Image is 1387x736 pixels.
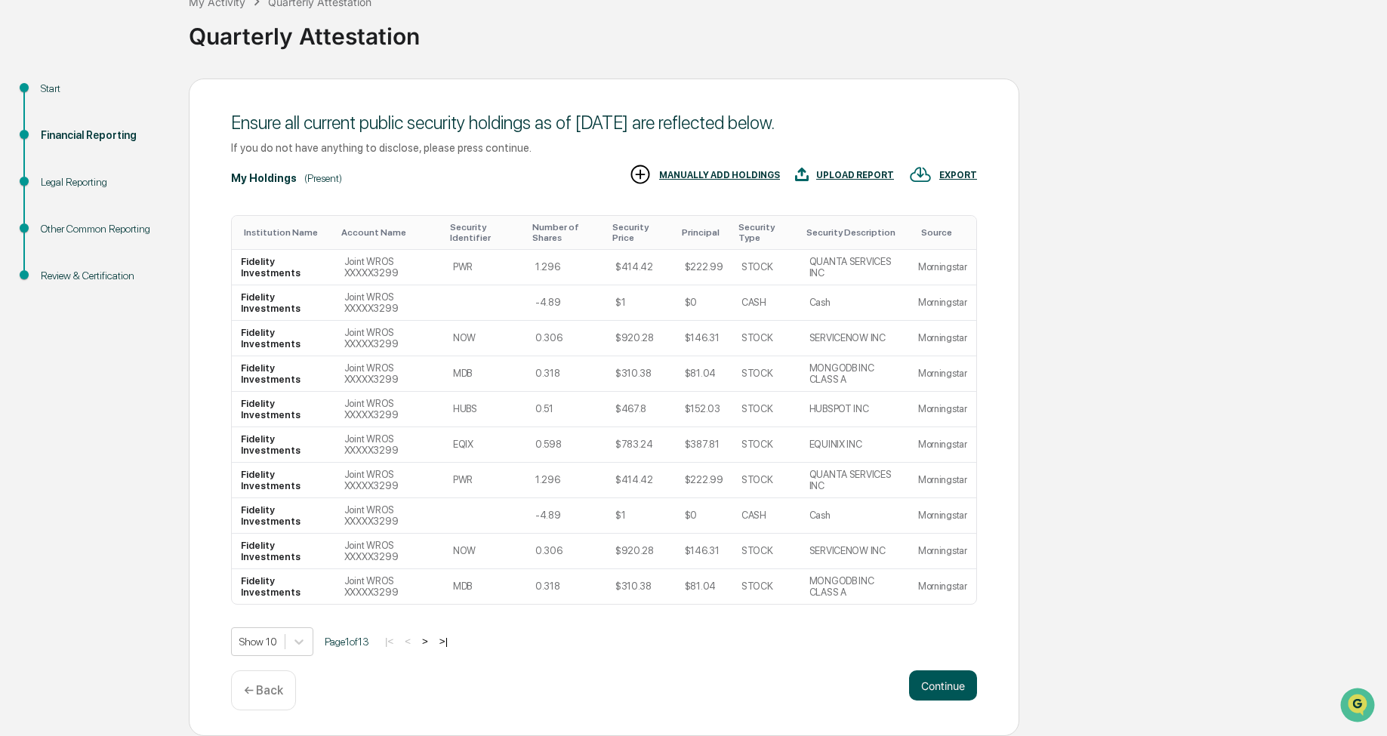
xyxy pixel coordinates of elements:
[526,250,606,285] td: 1.296
[909,670,977,701] button: Continue
[335,321,444,356] td: Joint WROS XXXXX3299
[909,163,932,186] img: EXPORT
[732,356,800,392] td: STOCK
[232,356,335,392] td: Fidelity Investments
[150,256,183,267] span: Pylon
[676,463,732,498] td: $222.99
[232,392,335,427] td: Fidelity Investments
[15,115,42,143] img: 1746055101610-c473b297-6a78-478c-a979-82029cc54cd1
[939,170,977,180] div: EXPORT
[909,356,976,392] td: Morningstar
[800,321,909,356] td: SERVICENOW INC
[106,255,183,267] a: Powered byPylon
[1339,686,1379,727] iframe: Open customer support
[30,190,97,205] span: Preclearance
[51,115,248,131] div: Start new chat
[606,321,676,356] td: $920.28
[444,321,526,356] td: NOW
[629,163,652,186] img: MANUALLY ADD HOLDINGS
[450,222,520,243] div: Toggle SortBy
[606,463,676,498] td: $414.42
[232,285,335,321] td: Fidelity Investments
[732,534,800,569] td: STOCK
[335,285,444,321] td: Joint WROS XXXXX3299
[606,250,676,285] td: $414.42
[909,392,976,427] td: Morningstar
[526,498,606,534] td: -4.89
[125,190,187,205] span: Attestations
[232,569,335,604] td: Fidelity Investments
[41,268,165,284] div: Review & Certification
[231,112,977,134] div: Ensure all current public security holdings as of [DATE] are reflected below.
[676,356,732,392] td: $81.04
[909,285,976,321] td: Morningstar
[335,498,444,534] td: Joint WROS XXXXX3299
[435,635,452,648] button: >|
[732,392,800,427] td: STOCK
[732,498,800,534] td: CASH
[800,250,909,285] td: QUANTA SERVICES INC
[444,356,526,392] td: MDB
[606,569,676,604] td: $310.38
[800,463,909,498] td: QUANTA SERVICES INC
[606,285,676,321] td: $1
[335,427,444,463] td: Joint WROS XXXXX3299
[921,227,970,238] div: Toggle SortBy
[526,285,606,321] td: -4.89
[732,463,800,498] td: STOCK
[232,427,335,463] td: Fidelity Investments
[606,356,676,392] td: $310.38
[103,184,193,211] a: 🗄️Attestations
[676,427,732,463] td: $387.81
[335,356,444,392] td: Joint WROS XXXXX3299
[909,321,976,356] td: Morningstar
[444,463,526,498] td: PWR
[909,534,976,569] td: Morningstar
[9,184,103,211] a: 🖐️Preclearance
[189,11,1379,50] div: Quarterly Attestation
[526,392,606,427] td: 0.51
[9,213,101,240] a: 🔎Data Lookup
[800,569,909,604] td: MONGODB INC CLASS A
[795,163,809,186] img: UPLOAD REPORT
[41,81,165,97] div: Start
[232,250,335,285] td: Fidelity Investments
[244,683,283,698] p: ← Back
[532,222,600,243] div: Toggle SortBy
[232,498,335,534] td: Fidelity Investments
[15,192,27,204] div: 🖐️
[526,321,606,356] td: 0.306
[526,534,606,569] td: 0.306
[526,356,606,392] td: 0.318
[800,498,909,534] td: Cash
[335,534,444,569] td: Joint WROS XXXXX3299
[909,250,976,285] td: Morningstar
[15,220,27,233] div: 🔎
[526,569,606,604] td: 0.318
[325,636,369,648] span: Page 1 of 13
[676,285,732,321] td: $0
[606,392,676,427] td: $467.8
[909,498,976,534] td: Morningstar
[109,192,122,204] div: 🗄️
[800,427,909,463] td: EQUINIX INC
[231,141,977,154] div: If you do not have anything to disclose, please press continue.
[30,219,95,234] span: Data Lookup
[41,221,165,237] div: Other Common Reporting
[304,172,342,184] div: (Present)
[909,569,976,604] td: Morningstar
[909,463,976,498] td: Morningstar
[800,285,909,321] td: Cash
[676,321,732,356] td: $146.31
[909,427,976,463] td: Morningstar
[232,534,335,569] td: Fidelity Investments
[800,392,909,427] td: HUBSPOT INC
[51,131,191,143] div: We're available if you need us!
[732,250,800,285] td: STOCK
[244,227,329,238] div: Toggle SortBy
[41,174,165,190] div: Legal Reporting
[231,172,297,184] div: My Holdings
[806,227,903,238] div: Toggle SortBy
[400,635,415,648] button: <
